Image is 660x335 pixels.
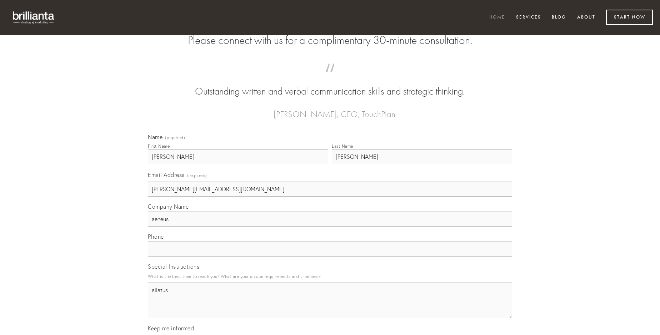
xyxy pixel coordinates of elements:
[187,171,207,180] span: (required)
[148,133,162,141] span: Name
[148,233,164,240] span: Phone
[148,263,199,270] span: Special Instructions
[148,271,512,281] p: What is the best time to reach you? What are your unique requirements and timelines?
[159,71,501,85] span: “
[485,12,510,24] a: Home
[148,203,189,210] span: Company Name
[159,98,501,121] figcaption: — [PERSON_NAME], CEO, TouchPlan
[606,10,653,25] a: Start Now
[148,171,185,178] span: Email Address
[332,143,353,149] div: Last Name
[148,325,194,332] span: Keep me informed
[148,34,512,47] h2: Please connect with us for a complimentary 30-minute consultation.
[572,12,600,24] a: About
[511,12,546,24] a: Services
[159,71,501,98] blockquote: Outstanding written and verbal communication skills and strategic thinking.
[148,143,170,149] div: First Name
[148,283,512,318] textarea: allatus
[547,12,571,24] a: Blog
[165,136,185,140] span: (required)
[7,7,61,28] img: brillianta - research, strategy, marketing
